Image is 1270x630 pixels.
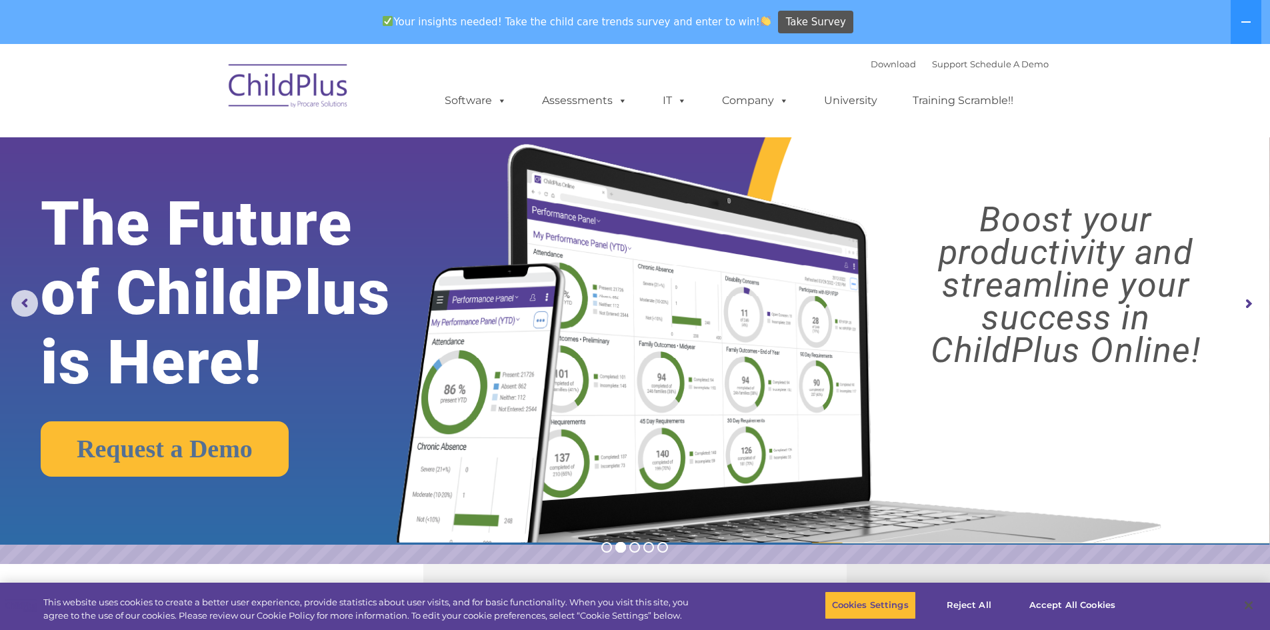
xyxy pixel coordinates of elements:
span: Your insights needed! Take the child care trends survey and enter to win! [377,9,777,35]
a: Download [871,59,916,69]
span: Last name [185,88,226,98]
a: Support [932,59,967,69]
span: Take Survey [786,11,846,34]
div: This website uses cookies to create a better user experience, provide statistics about user visit... [43,596,699,622]
a: Take Survey [778,11,853,34]
a: Training Scramble!! [899,87,1027,114]
button: Cookies Settings [825,591,916,619]
button: Close [1234,591,1263,620]
a: Company [709,87,802,114]
button: Reject All [927,591,1011,619]
rs-layer: Boost your productivity and streamline your success in ChildPlus Online! [877,203,1254,367]
button: Accept All Cookies [1022,591,1123,619]
img: ✅ [383,16,393,26]
a: Schedule A Demo [970,59,1049,69]
rs-layer: The Future of ChildPlus is Here! [41,189,446,397]
img: 👏 [761,16,771,26]
a: Assessments [529,87,641,114]
img: ChildPlus by Procare Solutions [222,55,355,121]
span: Phone number [185,143,242,153]
a: Software [431,87,520,114]
a: University [811,87,891,114]
font: | [871,59,1049,69]
a: IT [649,87,700,114]
a: Request a Demo [41,421,289,477]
